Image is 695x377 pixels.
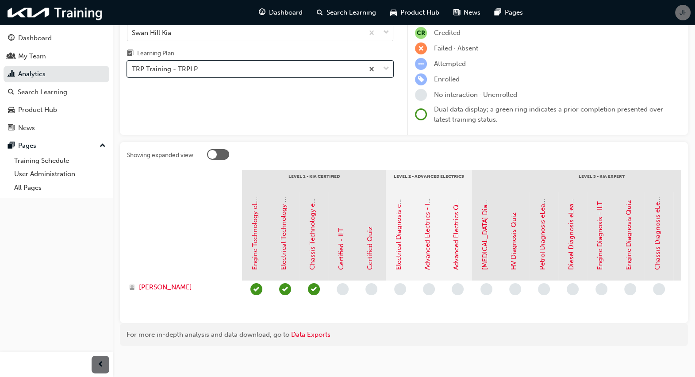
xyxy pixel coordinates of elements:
span: Credited [434,29,461,37]
div: For more in-depth analysis and data download, go to [127,330,681,340]
span: learningRecordVerb_ATTEMPT-icon [415,58,427,70]
span: Attempted [434,60,466,68]
span: up-icon [100,140,106,152]
a: Analytics [4,66,109,82]
span: learningRecordVerb_NONE-icon [538,283,550,295]
span: Pages [505,8,523,18]
a: Petrol Diagnosis eLearning [538,188,546,270]
span: prev-icon [97,359,104,370]
a: Certified - ILT [337,228,345,270]
button: Pages [4,138,109,154]
a: search-iconSearch Learning [310,4,383,22]
a: Electrical Diagnosis eLearning [395,177,403,270]
button: JF [675,5,691,20]
span: learningRecordVerb_NONE-icon [595,283,607,295]
span: learningRecordVerb_NONE-icon [423,283,435,295]
span: Product Hub [400,8,439,18]
span: learningRecordVerb_PASS-icon [250,283,262,295]
span: learningRecordVerb_FAIL-icon [415,42,427,54]
span: learningRecordVerb_NONE-icon [415,89,427,101]
span: search-icon [8,88,14,96]
a: Advanced Electrics Quiz [452,195,460,270]
a: Chassis Diagnosis eLearning [653,182,661,270]
div: Search Learning [18,87,67,97]
img: kia-training [4,4,106,22]
span: chart-icon [8,70,15,78]
span: learningRecordVerb_NONE-icon [509,283,521,295]
span: learningRecordVerb_NONE-icon [365,283,377,295]
span: pages-icon [495,7,501,18]
div: News [18,123,35,133]
a: Training Schedule [11,154,109,168]
div: Dashboard [18,33,52,43]
a: [MEDICAL_DATA] Diagnosis - ILT [481,169,489,270]
span: Dual data display; a green ring indicates a prior completion presented over latest training status. [434,105,663,123]
span: learningRecordVerb_PASS-icon [308,283,320,295]
div: TRP Training - TRPLP [132,64,198,74]
span: learningRecordVerb_NONE-icon [567,283,579,295]
span: down-icon [383,27,389,38]
span: null-icon [415,27,427,39]
a: Engine Diagnosis Quiz [625,200,633,270]
span: learningRecordVerb_NONE-icon [653,283,665,295]
span: news-icon [453,7,460,18]
span: guage-icon [8,35,15,42]
a: Chassis Technology eLearning [308,177,316,270]
div: Pages [18,141,36,151]
div: My Team [18,51,46,62]
div: Learning Plan [137,49,174,58]
a: car-iconProduct Hub [383,4,446,22]
div: Level 2 - Advanced Electrics [386,170,472,192]
button: DashboardMy TeamAnalyticsSearch LearningProduct HubNews [4,28,109,138]
span: guage-icon [259,7,265,18]
span: down-icon [383,63,389,75]
div: Level 1 - Kia Certified [242,170,386,192]
span: people-icon [8,53,15,61]
a: Search Learning [4,84,109,100]
span: learningRecordVerb_ENROLL-icon [415,73,427,85]
a: Certified Quiz [366,227,374,270]
a: guage-iconDashboard [252,4,310,22]
a: Diesel Diagnosis eLearning [567,187,575,270]
span: Enrolled [434,75,460,83]
span: search-icon [317,7,323,18]
a: Dashboard [4,30,109,46]
span: News [464,8,480,18]
div: Swan Hill Kia [132,27,171,38]
span: [PERSON_NAME] [139,282,192,292]
a: Product Hub [4,102,109,118]
a: User Administration [11,167,109,181]
a: News [4,120,109,136]
a: Advanced Electrics - ILT [423,196,431,270]
a: news-iconNews [446,4,488,22]
div: Product Hub [18,105,57,115]
a: [PERSON_NAME] [129,282,234,292]
a: All Pages [11,181,109,195]
a: Engine Technology eLearning [251,179,259,270]
span: pages-icon [8,142,15,150]
span: Dashboard [269,8,303,18]
span: learningplan-icon [127,50,134,58]
span: learningRecordVerb_NONE-icon [337,283,349,295]
span: Failed · Absent [434,44,478,52]
a: Data Exports [291,331,330,339]
span: car-icon [390,7,397,18]
span: learningRecordVerb_NONE-icon [624,283,636,295]
span: car-icon [8,106,15,114]
span: learningRecordVerb_PASS-icon [279,283,291,295]
a: Electrical Technology eLearning [280,172,288,270]
span: JF [680,8,687,18]
span: news-icon [8,124,15,132]
a: My Team [4,48,109,65]
a: Engine Diagnosis - ILT [596,201,604,270]
span: learningRecordVerb_NONE-icon [480,283,492,295]
a: pages-iconPages [488,4,530,22]
span: No interaction · Unenrolled [434,91,517,99]
span: Search Learning [326,8,376,18]
div: Showing expanded view [127,151,193,160]
span: learningRecordVerb_NONE-icon [452,283,464,295]
span: learningRecordVerb_NONE-icon [394,283,406,295]
a: HV Diagnosis Quiz [510,212,518,270]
